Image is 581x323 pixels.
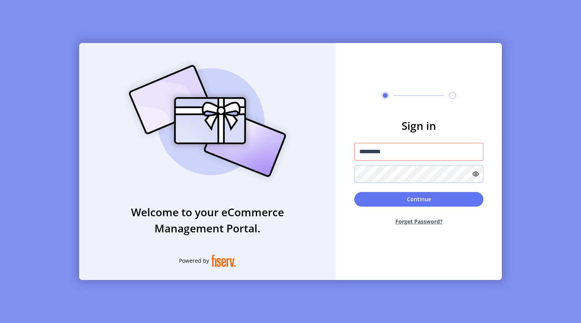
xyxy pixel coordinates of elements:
img: card_Illustration.svg [117,56,298,186]
button: Forget Password? [354,211,483,232]
button: Continue [354,192,483,207]
h3: Sign in [354,118,483,134]
span: Powered by [179,257,209,265]
h3: Welcome to your eCommerce Management Portal. [79,204,336,236]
